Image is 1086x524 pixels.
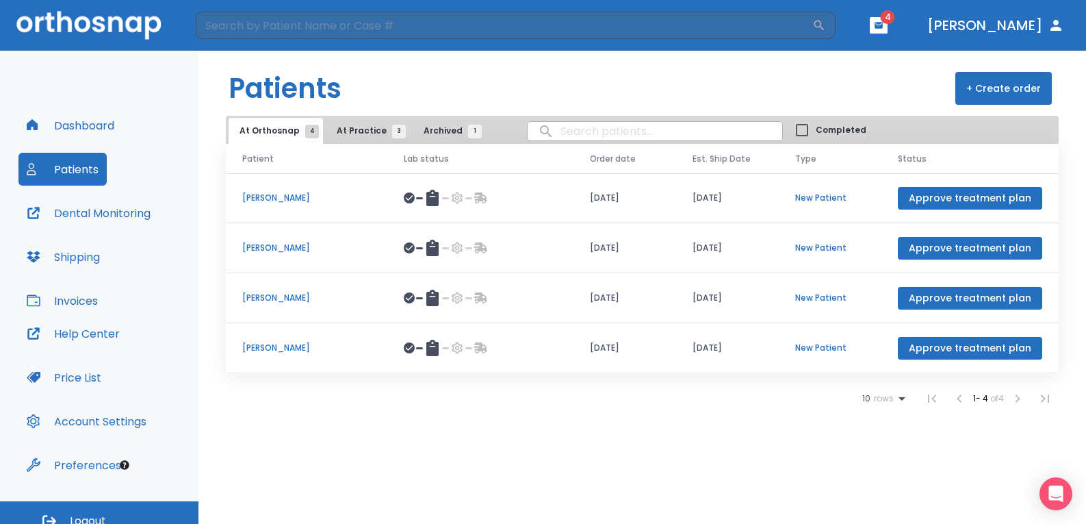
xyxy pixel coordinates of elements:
button: Approve treatment plan [898,337,1042,360]
p: New Patient [795,342,865,354]
span: Est. Ship Date [693,153,751,165]
button: Approve treatment plan [898,237,1042,260]
button: Preferences [18,449,129,482]
td: [DATE] [676,173,779,223]
td: [DATE] [676,323,779,373]
td: [DATE] [676,223,779,273]
p: New Patient [795,242,865,254]
button: Account Settings [18,405,155,438]
p: New Patient [795,192,865,204]
div: Open Intercom Messenger [1039,477,1072,510]
button: Patients [18,153,107,186]
span: rows [870,394,894,403]
h1: Patients [229,68,341,109]
button: Dashboard [18,109,122,142]
span: Patient [242,153,274,165]
img: Orthosnap [16,11,161,39]
span: 3 [392,125,406,138]
td: [DATE] [676,273,779,323]
input: Search by Patient Name or Case # [196,12,812,39]
p: [PERSON_NAME] [242,242,371,254]
button: [PERSON_NAME] [922,13,1070,38]
div: Tooltip anchor [118,459,131,471]
span: Order date [590,153,636,165]
button: Help Center [18,317,128,350]
span: 10 [862,394,870,403]
span: 4 [305,125,319,138]
td: [DATE] [573,273,676,323]
button: Approve treatment plan [898,287,1042,310]
button: Invoices [18,284,106,317]
td: [DATE] [573,173,676,223]
input: search [528,118,782,145]
p: [PERSON_NAME] [242,192,371,204]
button: + Create order [955,72,1052,105]
span: 1 [468,125,482,138]
span: Completed [816,124,866,136]
td: [DATE] [573,223,676,273]
div: tabs [229,118,489,144]
button: Shipping [18,240,108,273]
button: Dental Monitoring [18,197,159,229]
button: Price List [18,361,109,394]
td: [DATE] [573,323,676,373]
span: At Orthosnap [240,125,312,137]
span: Type [795,153,816,165]
p: New Patient [795,292,865,304]
span: 4 [881,10,895,24]
p: [PERSON_NAME] [242,342,371,354]
span: of 4 [990,392,1004,404]
p: [PERSON_NAME] [242,292,371,304]
span: Lab status [404,153,449,165]
button: Approve treatment plan [898,187,1042,210]
span: Archived [424,125,475,137]
span: Status [898,153,927,165]
span: 1 - 4 [973,392,990,404]
span: At Practice [337,125,399,137]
